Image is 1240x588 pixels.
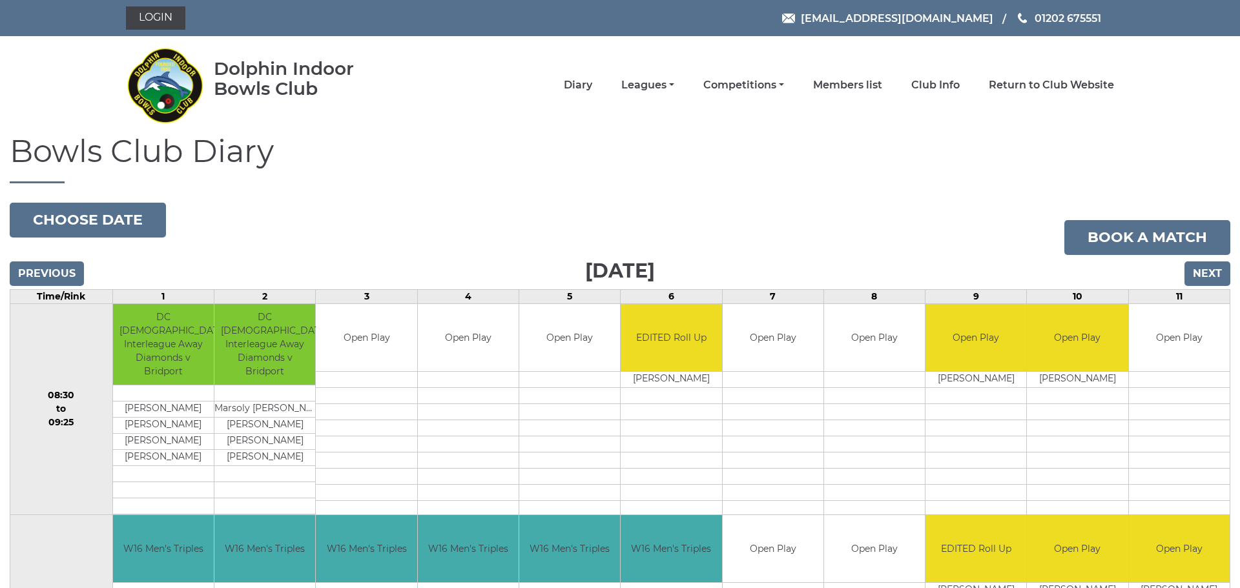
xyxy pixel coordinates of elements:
td: 11 [1128,289,1230,303]
td: Time/Rink [10,289,113,303]
td: [PERSON_NAME] [214,433,315,449]
a: Diary [564,78,592,92]
td: [PERSON_NAME] [214,417,315,433]
td: [PERSON_NAME] [113,417,214,433]
td: Marsoly [PERSON_NAME] [214,401,315,417]
td: DC [DEMOGRAPHIC_DATA] Interleague Away Diamonds v Bridport [214,304,315,385]
td: 08:30 to 09:25 [10,303,113,514]
button: Choose date [10,203,166,238]
td: 8 [823,289,925,303]
td: [PERSON_NAME] [925,372,1026,388]
a: Email [EMAIL_ADDRESS][DOMAIN_NAME] [782,10,993,26]
td: 1 [112,289,214,303]
td: [PERSON_NAME] [113,401,214,417]
div: Dolphin Indoor Bowls Club [214,59,395,99]
a: Competitions [703,78,784,92]
a: Phone us 01202 675551 [1016,10,1101,26]
td: Open Play [1129,515,1230,583]
h1: Bowls Club Diary [10,134,1230,183]
td: 2 [214,289,316,303]
td: [PERSON_NAME] [113,433,214,449]
td: W16 Men's Triples [214,515,315,583]
td: Open Play [723,515,823,583]
input: Next [1184,261,1230,286]
td: Open Play [1027,304,1128,372]
td: EDITED Roll Up [925,515,1026,583]
a: Members list [813,78,882,92]
td: 10 [1027,289,1128,303]
td: 9 [925,289,1027,303]
td: [PERSON_NAME] [113,449,214,465]
input: Previous [10,261,84,286]
td: Open Play [925,304,1026,372]
td: [PERSON_NAME] [214,449,315,465]
td: [PERSON_NAME] [1027,372,1128,388]
td: Open Play [824,515,925,583]
td: W16 Men's Triples [113,515,214,583]
span: 01202 675551 [1035,12,1101,24]
span: [EMAIL_ADDRESS][DOMAIN_NAME] [801,12,993,24]
td: DC [DEMOGRAPHIC_DATA] Interleague Away Diamonds v Bridport [113,304,214,385]
td: 6 [621,289,722,303]
a: Leagues [621,78,674,92]
td: W16 Men's Triples [418,515,519,583]
td: Open Play [723,304,823,372]
td: 7 [722,289,823,303]
td: Open Play [519,304,620,372]
td: Open Play [316,304,417,372]
td: Open Play [1129,304,1230,372]
td: 3 [316,289,417,303]
img: Email [782,14,795,23]
td: Open Play [824,304,925,372]
td: W16 Men's Triples [316,515,417,583]
td: EDITED Roll Up [621,304,721,372]
td: Open Play [1027,515,1128,583]
a: Return to Club Website [989,78,1114,92]
a: Book a match [1064,220,1230,255]
td: Open Play [418,304,519,372]
td: W16 Men's Triples [519,515,620,583]
td: 4 [417,289,519,303]
td: [PERSON_NAME] [621,372,721,388]
a: Club Info [911,78,960,92]
img: Dolphin Indoor Bowls Club [126,40,203,130]
img: Phone us [1018,13,1027,23]
td: W16 Men's Triples [621,515,721,583]
td: 5 [519,289,620,303]
a: Login [126,6,185,30]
